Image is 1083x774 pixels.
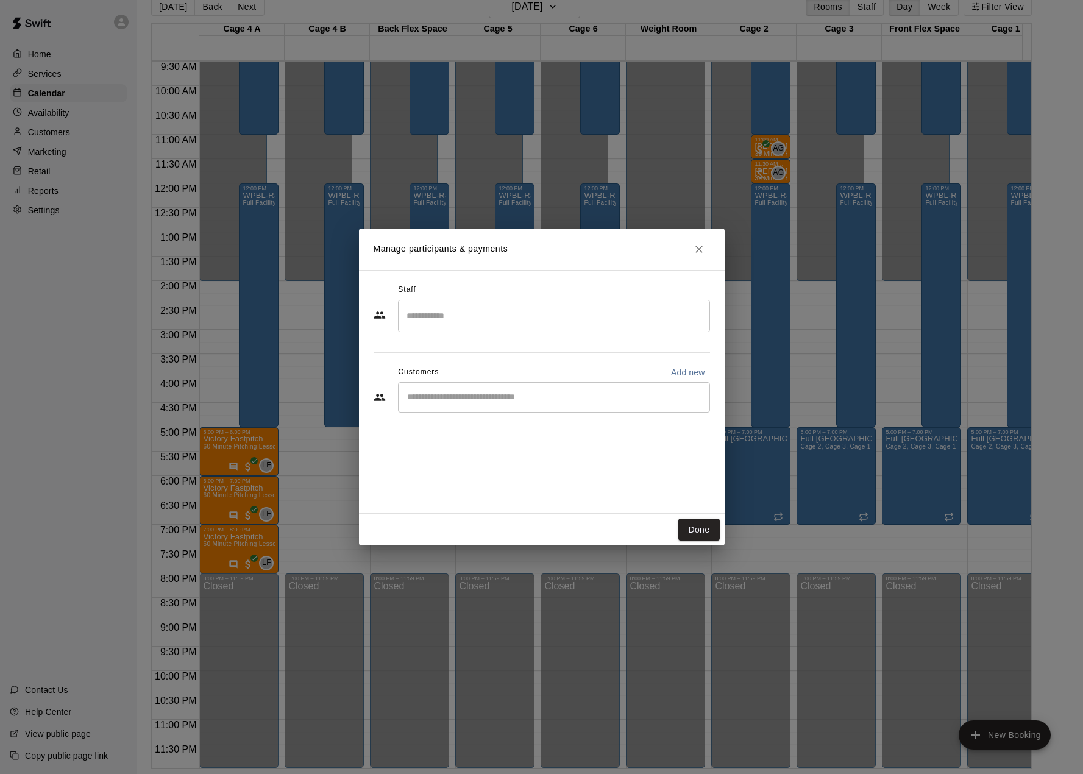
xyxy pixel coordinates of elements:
[398,280,416,300] span: Staff
[374,243,508,255] p: Manage participants & payments
[374,391,386,403] svg: Customers
[374,309,386,321] svg: Staff
[678,519,719,541] button: Done
[398,300,710,332] div: Search staff
[398,382,710,413] div: Start typing to search customers...
[666,363,710,382] button: Add new
[398,363,439,382] span: Customers
[671,366,705,378] p: Add new
[688,238,710,260] button: Close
